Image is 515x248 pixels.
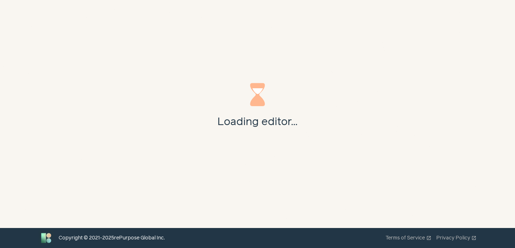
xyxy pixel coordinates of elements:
a: Terms of Serviceopen_in_new [386,234,431,242]
img: Bluebird logo [39,230,54,245]
a: Privacy Policyopen_in_new [436,234,477,242]
h2: Loading editor... [217,114,298,145]
span: open_in_new [426,235,431,240]
div: Copyright © 2021- 2025 rePurpose Global Inc. [59,234,165,242]
span: open_in_new [471,235,476,240]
